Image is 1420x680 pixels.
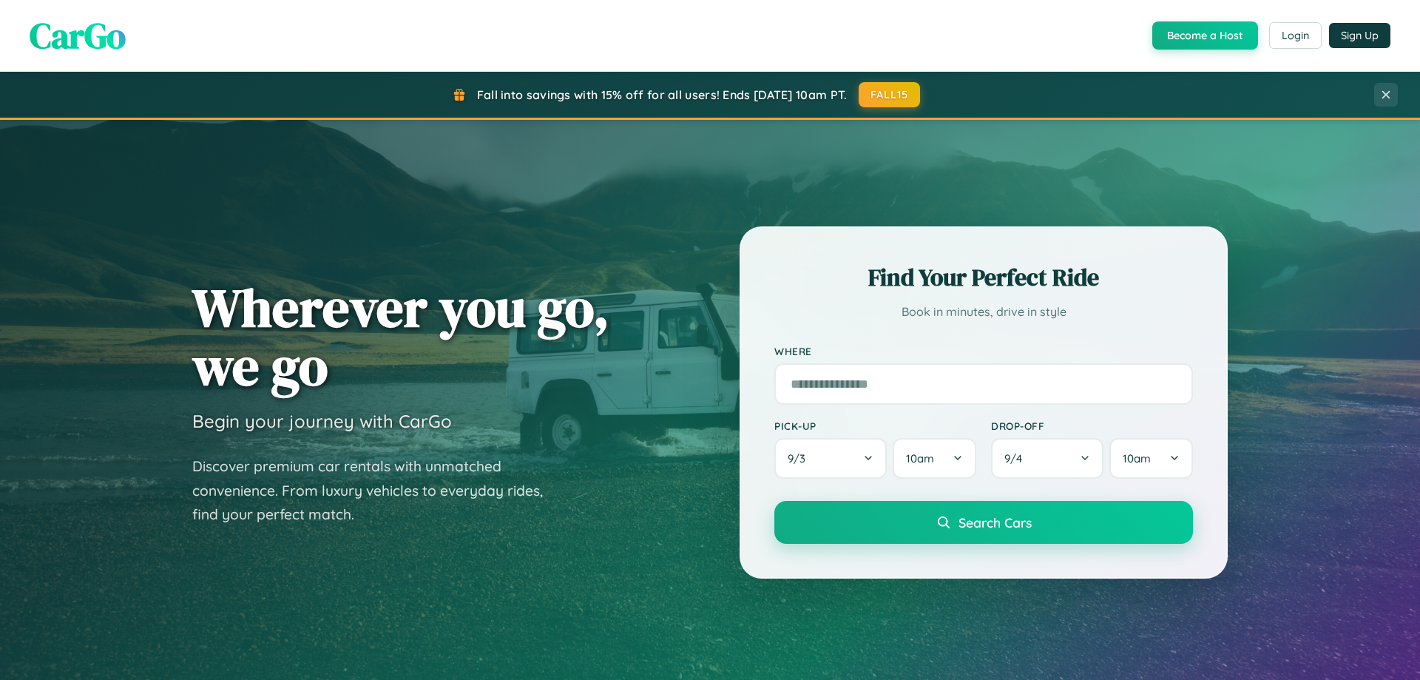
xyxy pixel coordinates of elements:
[1123,451,1151,465] span: 10am
[774,501,1193,544] button: Search Cars
[192,278,609,395] h1: Wherever you go, we go
[991,420,1193,432] label: Drop-off
[192,454,562,527] p: Discover premium car rentals with unmatched convenience. From luxury vehicles to everyday rides, ...
[788,451,813,465] span: 9 / 3
[192,410,452,432] h3: Begin your journey with CarGo
[893,438,976,479] button: 10am
[774,345,1193,357] label: Where
[30,11,126,60] span: CarGo
[1109,438,1193,479] button: 10am
[991,438,1103,479] button: 9/4
[958,514,1032,531] span: Search Cars
[1152,21,1258,50] button: Become a Host
[774,420,976,432] label: Pick-up
[477,87,848,102] span: Fall into savings with 15% off for all users! Ends [DATE] 10am PT.
[774,438,887,479] button: 9/3
[1329,23,1390,48] button: Sign Up
[859,82,921,107] button: FALL15
[1004,451,1029,465] span: 9 / 4
[774,301,1193,323] p: Book in minutes, drive in style
[906,451,934,465] span: 10am
[1269,22,1322,49] button: Login
[774,261,1193,294] h2: Find Your Perfect Ride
